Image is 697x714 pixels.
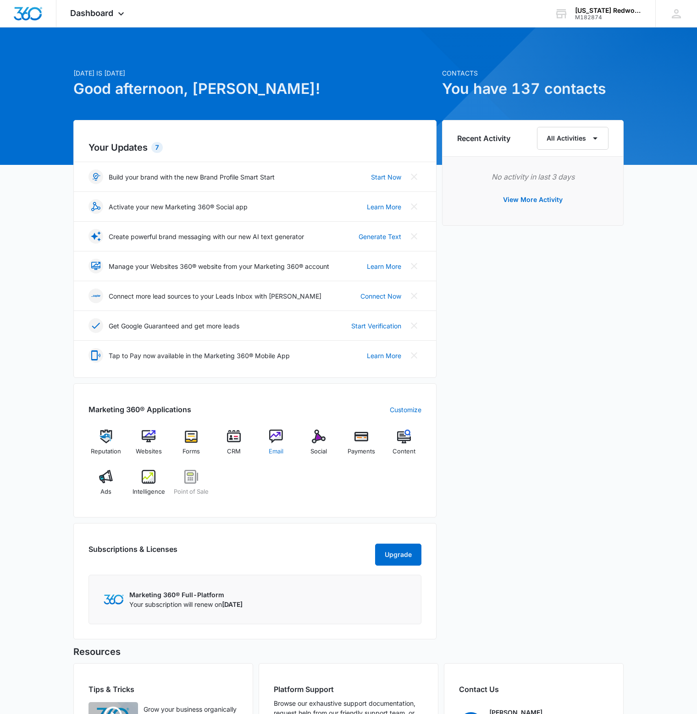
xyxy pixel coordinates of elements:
[174,430,209,463] a: Forms
[274,684,423,695] h2: Platform Support
[390,405,421,414] a: Customize
[371,172,401,182] a: Start Now
[407,199,421,214] button: Close
[360,291,401,301] a: Connect Now
[89,404,191,415] h2: Marketing 360® Applications
[359,232,401,241] a: Generate Text
[89,430,124,463] a: Reputation
[393,447,415,456] span: Content
[89,470,124,503] a: Ads
[73,68,437,78] p: [DATE] is [DATE]
[129,590,243,600] p: Marketing 360® Full-Platform
[174,487,209,496] span: Point of Sale
[367,351,401,360] a: Learn More
[151,142,163,153] div: 7
[183,447,200,456] span: Forms
[367,202,401,212] a: Learn More
[407,318,421,333] button: Close
[310,447,327,456] span: Social
[442,78,624,100] h1: You have 137 contacts
[407,348,421,363] button: Close
[109,291,321,301] p: Connect more lead sources to your Leads Inbox with [PERSON_NAME]
[91,447,121,456] span: Reputation
[351,321,401,331] a: Start Verification
[407,169,421,184] button: Close
[459,684,608,695] h2: Contact Us
[109,321,239,331] p: Get Google Guaranteed and get more leads
[109,351,290,360] p: Tap to Pay now available in the Marketing 360® Mobile App
[129,600,243,609] p: Your subscription will renew on
[109,202,248,212] p: Activate your new Marketing 360® Social app
[73,645,624,659] h5: Resources
[375,544,421,566] button: Upgrade
[386,430,421,463] a: Content
[227,447,241,456] span: CRM
[457,133,510,144] h6: Recent Activity
[89,544,177,562] h2: Subscriptions & Licenses
[301,430,337,463] a: Social
[457,171,608,182] p: No activity in last 3 days
[109,262,329,271] p: Manage your Websites 360® website from your Marketing 360® account
[136,447,162,456] span: Websites
[73,78,437,100] h1: Good afternoon, [PERSON_NAME]!
[407,259,421,273] button: Close
[109,172,275,182] p: Build your brand with the new Brand Profile Smart Start
[89,684,238,695] h2: Tips & Tricks
[494,189,572,211] button: View More Activity
[89,141,421,154] h2: Your Updates
[109,232,304,241] p: Create powerful brand messaging with our new AI text generator
[537,127,608,150] button: All Activities
[367,262,401,271] a: Learn More
[104,594,124,604] img: Marketing 360 Logo
[131,430,166,463] a: Websites
[174,470,209,503] a: Point of Sale
[407,229,421,244] button: Close
[442,68,624,78] p: Contacts
[407,289,421,303] button: Close
[575,14,642,21] div: account id
[100,487,111,496] span: Ads
[216,430,251,463] a: CRM
[575,7,642,14] div: account name
[344,430,379,463] a: Payments
[131,470,166,503] a: Intelligence
[269,447,283,456] span: Email
[222,600,243,608] span: [DATE]
[259,430,294,463] a: Email
[348,447,375,456] span: Payments
[133,487,165,496] span: Intelligence
[70,8,113,18] span: Dashboard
